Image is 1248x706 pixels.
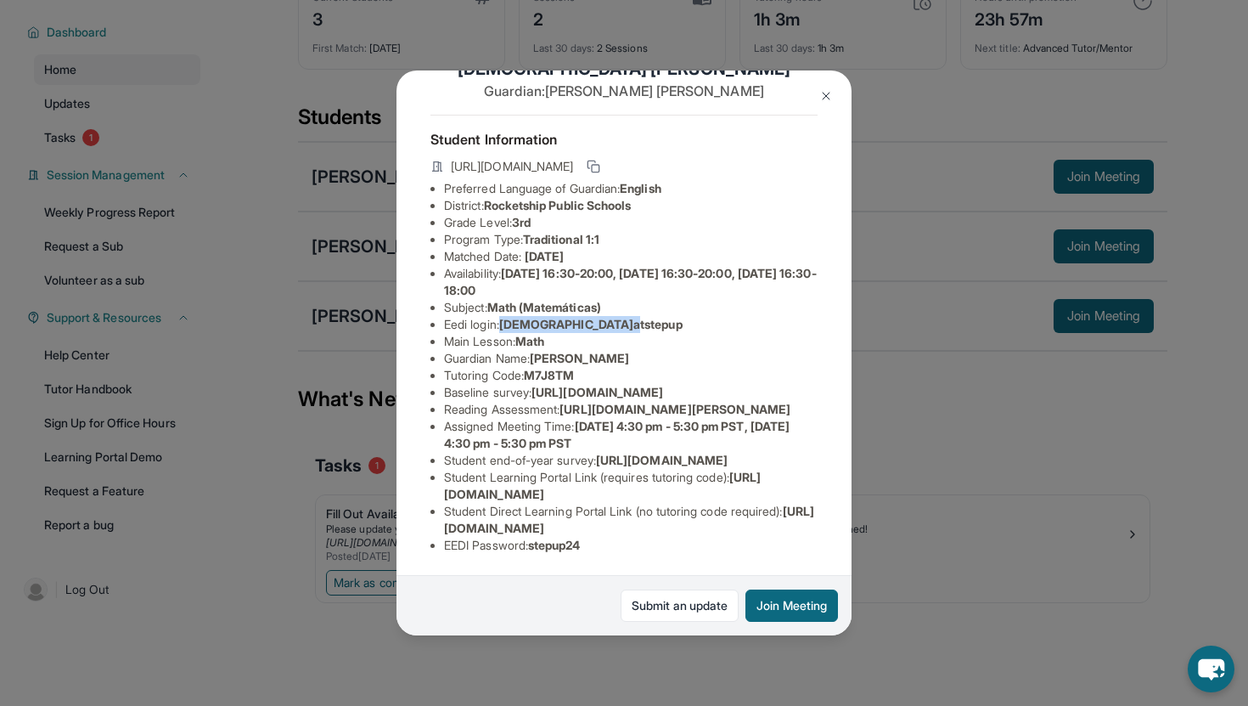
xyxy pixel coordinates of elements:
span: 3rd [512,215,531,229]
span: [URL][DOMAIN_NAME] [596,453,728,467]
li: Subject : [444,299,818,316]
li: EEDI Password : [444,537,818,554]
li: Program Type: [444,231,818,248]
li: Availability: [444,265,818,299]
a: Submit an update [621,590,739,622]
span: Traditional 1:1 [523,232,599,246]
span: [URL][DOMAIN_NAME] [451,158,573,175]
li: Main Lesson : [444,333,818,350]
li: Preferred Language of Guardian: [444,180,818,197]
li: Student Learning Portal Link (requires tutoring code) : [444,469,818,503]
li: Student end-of-year survey : [444,452,818,469]
span: English [620,181,661,195]
span: [PERSON_NAME] [530,351,629,365]
span: [URL][DOMAIN_NAME][PERSON_NAME] [559,402,790,416]
span: Math [515,334,544,348]
span: [DEMOGRAPHIC_DATA]atstepup [499,317,683,331]
span: stepup24 [528,538,581,552]
li: District: [444,197,818,214]
button: Copy link [583,156,604,177]
li: Eedi login : [444,316,818,333]
button: chat-button [1188,646,1234,692]
span: [DATE] [525,249,564,263]
span: Rocketship Public Schools [484,198,632,212]
span: [DATE] 16:30-20:00, [DATE] 16:30-20:00, [DATE] 16:30-18:00 [444,266,817,297]
li: Matched Date: [444,248,818,265]
span: M7J8TM [524,368,574,382]
li: Tutoring Code : [444,367,818,384]
li: Grade Level: [444,214,818,231]
li: Assigned Meeting Time : [444,418,818,452]
li: Reading Assessment : [444,401,818,418]
li: Guardian Name : [444,350,818,367]
span: Math (Matemáticas) [487,300,601,314]
img: Close Icon [819,89,833,103]
li: Student Direct Learning Portal Link (no tutoring code required) : [444,503,818,537]
h4: Student Information [430,129,818,150]
p: Guardian: [PERSON_NAME] [PERSON_NAME] [430,81,818,101]
button: Join Meeting [745,590,838,622]
span: [DATE] 4:30 pm - 5:30 pm PST, [DATE] 4:30 pm - 5:30 pm PST [444,419,790,450]
li: Baseline survey : [444,384,818,401]
span: [URL][DOMAIN_NAME] [531,385,663,399]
